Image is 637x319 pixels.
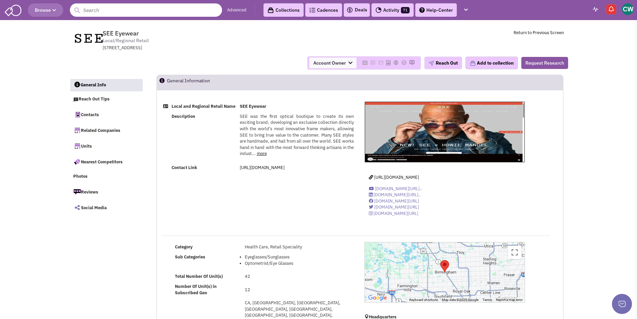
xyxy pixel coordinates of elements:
[172,113,195,119] b: Description
[309,8,315,12] img: Cadences_logo.png
[103,37,149,44] span: Local/Regional Retail
[369,211,418,216] a: [DOMAIN_NAME][URL]
[70,139,143,153] a: Units
[375,186,422,191] span: [DOMAIN_NAME][URL]..
[483,298,492,302] a: Terms (opens in new tab)
[622,3,634,15] img: Colleen Winters
[496,298,523,302] a: Report a map error
[243,271,355,282] td: 42
[514,30,564,35] a: Return to Previous Screen
[346,6,353,14] img: icon-deals.svg
[374,192,421,197] span: [DOMAIN_NAME][URL]..
[175,284,217,296] b: Number Of Unit(s) in Subscribed Geo
[366,294,389,302] a: Open this area in Google Maps (opens a new window)
[440,260,449,272] div: SEE Eyewear
[374,211,418,216] span: [DOMAIN_NAME][URL]
[70,93,143,106] a: Reach Out Tips
[172,103,235,109] b: Local and Regional Retail Name
[5,3,21,16] img: SmartAdmin
[70,201,143,215] a: Social Media
[28,3,63,17] button: Browse
[70,123,143,137] a: Related Companies
[508,246,521,259] button: Toggle fullscreen view
[70,185,143,199] a: Reviews
[393,60,399,65] img: Please add to your accounts
[175,273,223,279] b: Total Number Of Unit(s)
[103,29,139,37] span: SEE Eyewear
[35,7,56,13] span: Browse
[465,57,518,69] button: Add to collection
[74,30,104,47] img: www.seeeyewear.com
[70,170,143,183] a: Photos
[415,3,457,17] a: Help-Center
[401,60,407,65] img: Please add to your accounts
[409,60,415,65] img: Please add to your accounts
[70,155,143,169] a: Nearest Competitors
[70,3,222,17] input: Search
[172,165,197,170] b: Contact Link
[419,7,425,13] img: help.png
[103,45,277,51] div: [STREET_ADDRESS]
[429,61,434,66] img: plane.png
[376,7,382,13] img: Activity.png
[442,298,479,302] span: Map data ©2025 Google
[243,282,355,298] td: 12
[369,204,419,210] a: [DOMAIN_NAME][URL]
[227,7,246,13] a: Advanced
[240,113,354,156] span: SEE was the first optical boutique to create its own exciting brand, developing an exclusive coll...
[369,192,421,197] a: [DOMAIN_NAME][URL]..
[470,60,476,66] img: icon-collection-lavender.png
[245,260,354,267] li: Optometrist/Eye Glasses
[369,198,419,204] a: [DOMAIN_NAME][URL]
[175,254,205,260] b: Sub Categories
[309,58,356,68] span: Account Owner
[374,174,419,180] span: [URL][DOMAIN_NAME]
[240,103,266,109] b: SEE Eyewear
[378,60,384,65] img: Please add to your accounts
[70,79,143,92] a: General Info
[369,186,422,191] a: [DOMAIN_NAME][URL]..
[401,7,410,13] span: 71
[263,3,304,17] a: Collections
[257,151,267,156] a: more
[243,242,355,252] td: Health Care, Retail Speciality
[424,57,462,69] button: Reach Out
[365,102,525,162] img: SEE Eyewear
[305,3,342,17] a: Cadences
[369,174,419,180] a: [URL][DOMAIN_NAME]
[409,298,438,302] button: Keyboard shortcuts
[175,244,193,250] b: Category
[245,254,354,260] li: Eyeglasses/Sunglasses
[70,107,143,122] a: Contacts
[268,7,274,13] img: icon-collection-lavender-black.svg
[346,6,367,14] a: Deals
[370,60,376,65] img: Please add to your accounts
[240,165,285,170] a: [URL][DOMAIN_NAME]
[371,3,414,17] a: Activity71
[374,204,419,210] span: [DOMAIN_NAME][URL]
[366,294,389,302] img: Google
[521,57,568,69] button: Request Research
[374,198,419,204] span: [DOMAIN_NAME][URL]
[167,75,248,90] h2: General Information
